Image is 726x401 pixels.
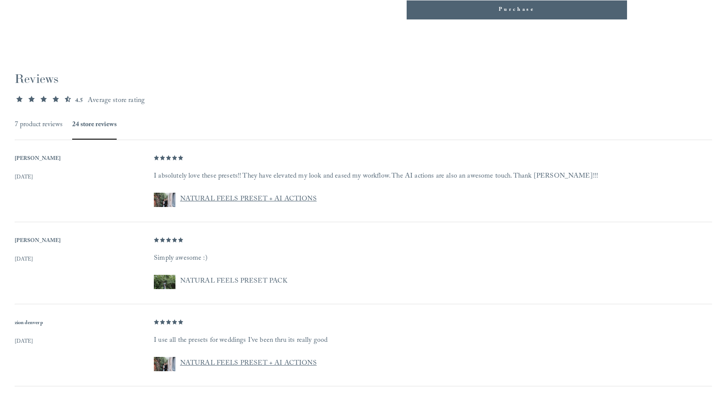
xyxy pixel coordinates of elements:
div: 4.5 [75,96,83,106]
dd: [DATE] [15,171,154,185]
dd: [PERSON_NAME] [15,153,154,171]
button: View 24 store reviews [72,119,117,131]
img: lightroom-ai-preset-natural.jpg [154,357,175,371]
div: 4.5 average store rating [15,70,712,106]
dd: [PERSON_NAME] [15,235,154,253]
dd: Simply awesome :) [154,252,711,265]
img: lightroom-ai-preset-natural.jpg [154,193,175,207]
dd: I absolutely love these presets!! They have elevated my look and eased my workflow. The AI action... [154,170,711,183]
div: Average store rating [88,96,145,106]
dd: zion denver p [15,317,154,335]
h2: Reviews [15,70,712,87]
span: Purchase [499,6,535,14]
dd: [DATE] [15,253,154,267]
dd: [DATE] [15,335,154,349]
button: View 7 product reviews [15,119,63,131]
img: lightroom-presets-natural-look.jpg [154,275,175,289]
a: NATURAL FEELS PRESET + AI ACTIONS [180,194,317,205]
button: Purchase [407,0,627,19]
dd: NATURAL FEELS PRESET PACK [180,278,288,285]
a: NATURAL FEELS PRESET + AI ACTIONS [180,358,317,369]
button: View larger image [154,275,175,289]
button: View larger image [154,357,175,371]
dd: I use all the presets for weddings I've been thru its really good [154,334,711,347]
button: View larger image [154,193,175,207]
